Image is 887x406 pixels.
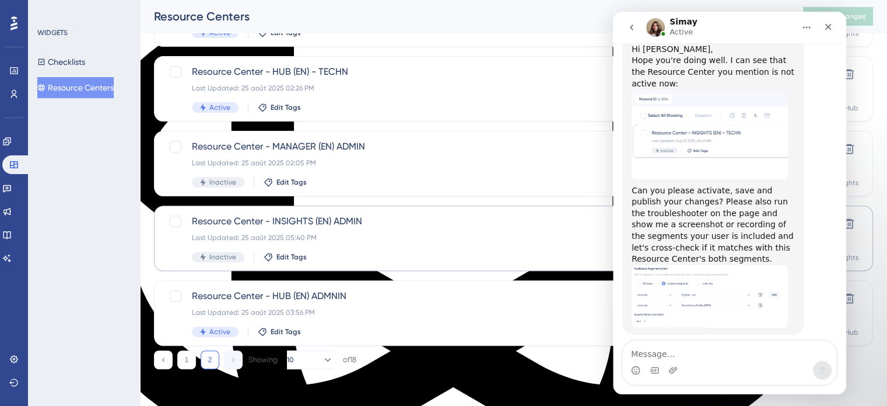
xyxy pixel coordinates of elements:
[209,28,230,37] span: Active
[192,140,742,154] span: Resource Center - MANAGER (EN) ADMIN
[37,51,85,72] button: Checklists
[276,252,307,262] span: Edit Tags
[613,12,846,394] iframe: Intercom live chat
[192,84,742,93] div: Last Updated: 25 août 2025 02:26 PM
[192,158,742,168] div: Last Updated: 25 août 2025 02:05 PM
[271,327,301,336] span: Edit Tags
[271,28,301,37] span: Edit Tags
[209,252,236,262] span: Inactive
[264,178,307,187] button: Edit Tags
[258,103,301,112] button: Edit Tags
[271,103,301,112] span: Edit Tags
[192,289,742,303] span: Resource Center - HUB (EN) ADMNIN
[201,351,219,369] button: 2
[37,28,68,37] div: WIDGETS
[343,355,356,365] div: of 18
[37,77,114,98] button: Resource Centers
[248,355,278,365] div: Showing
[287,351,334,369] button: 10
[192,308,742,317] div: Last Updated: 25 août 2025 03:56 PM
[192,214,742,228] span: Resource Center - INSIGHTS (EN) ADMIN
[209,178,236,187] span: Inactive
[287,355,294,365] span: 10
[264,252,307,262] button: Edit Tags
[276,178,307,187] span: Edit Tags
[258,327,301,336] button: Edit Tags
[258,28,301,37] button: Edit Tags
[209,327,230,336] span: Active
[192,65,742,79] span: Resource Center - HUB (EN) - TECHN
[154,8,774,25] div: Resource Centers
[803,7,873,26] button: Publish Changes
[177,351,196,369] button: 1
[209,103,230,112] span: Active
[192,233,742,242] div: Last Updated: 25 août 2025 05:40 PM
